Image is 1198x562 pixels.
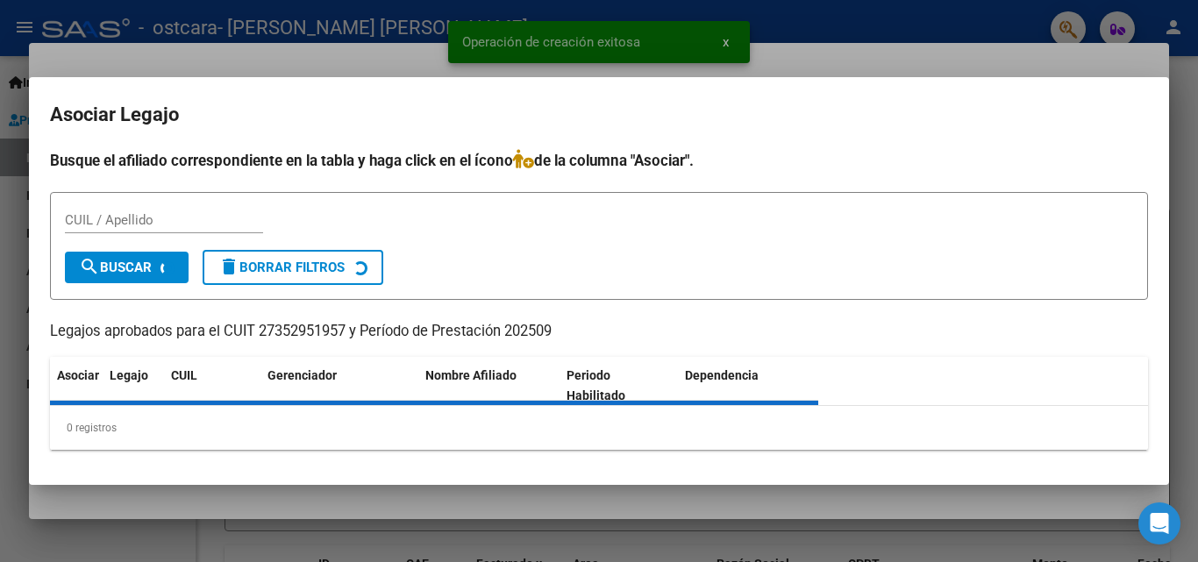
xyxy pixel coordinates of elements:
[110,368,148,382] span: Legajo
[1138,502,1180,544] div: Open Intercom Messenger
[50,357,103,415] datatable-header-cell: Asociar
[103,357,164,415] datatable-header-cell: Legajo
[79,260,152,275] span: Buscar
[567,368,625,402] span: Periodo Habilitado
[57,368,99,382] span: Asociar
[164,357,260,415] datatable-header-cell: CUIL
[171,368,197,382] span: CUIL
[50,98,1148,132] h2: Asociar Legajo
[50,406,1148,450] div: 0 registros
[678,357,819,415] datatable-header-cell: Dependencia
[218,260,345,275] span: Borrar Filtros
[267,368,337,382] span: Gerenciador
[79,256,100,277] mat-icon: search
[685,368,759,382] span: Dependencia
[418,357,560,415] datatable-header-cell: Nombre Afiliado
[203,250,383,285] button: Borrar Filtros
[50,149,1148,172] h4: Busque el afiliado correspondiente en la tabla y haga click en el ícono de la columna "Asociar".
[425,368,517,382] span: Nombre Afiliado
[50,321,1148,343] p: Legajos aprobados para el CUIT 27352951957 y Período de Prestación 202509
[65,252,189,283] button: Buscar
[260,357,418,415] datatable-header-cell: Gerenciador
[218,256,239,277] mat-icon: delete
[560,357,678,415] datatable-header-cell: Periodo Habilitado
